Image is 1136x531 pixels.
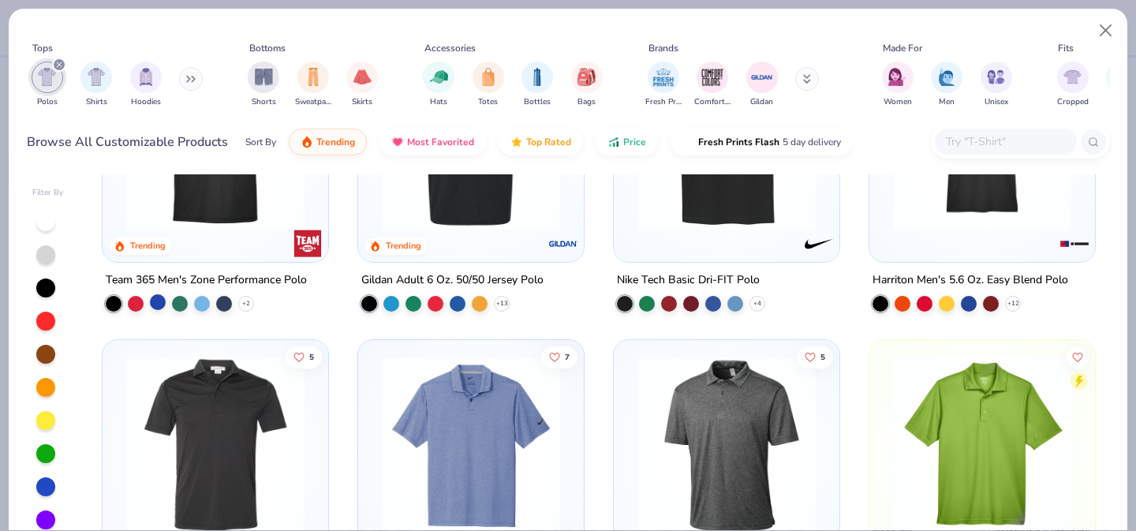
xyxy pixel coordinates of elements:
div: Tops [32,41,53,55]
img: Skirts Image [353,68,372,86]
button: filter button [130,62,162,108]
div: filter for Bottles [521,62,553,108]
button: filter button [694,62,731,108]
div: filter for Bags [571,62,603,108]
div: Brands [648,41,678,55]
div: Sort By [245,135,276,149]
img: 58f3562e-1865-49f9-a059-47c567f7ec2e [374,52,568,230]
div: Team 365 Men's Zone Performance Polo [106,271,307,290]
img: Women Image [888,68,906,86]
button: filter button [346,62,378,108]
span: Polos [37,96,58,108]
button: Close [1091,16,1121,46]
div: Filter By [32,187,64,199]
button: Fresh Prints Flash5 day delivery [671,129,853,155]
span: + 2 [242,299,250,309]
div: filter for Totes [473,62,504,108]
span: Bags [577,96,596,108]
div: Harriton Men's 5.6 Oz. Easy Blend Polo [873,271,1068,290]
span: 5 day delivery [783,133,841,151]
div: filter for Shorts [248,62,279,108]
img: Gildan logo [547,228,579,260]
img: Comfort Colors Image [701,65,724,89]
button: filter button [32,62,63,108]
span: Price [623,136,646,148]
div: filter for Comfort Colors [694,62,731,108]
div: filter for Polos [32,62,63,108]
button: Most Favorited [379,129,486,155]
img: TopRated.gif [510,136,523,148]
div: filter for Women [882,62,914,108]
span: Skirts [352,96,372,108]
span: Shirts [86,96,107,108]
button: filter button [746,62,778,108]
div: Fits [1058,41,1074,55]
span: 7 [565,353,570,361]
span: 5 [820,353,825,361]
button: filter button [248,62,279,108]
div: filter for Fresh Prints [645,62,682,108]
div: filter for Unisex [981,62,1012,108]
button: filter button [981,62,1012,108]
img: 8e2bd841-e4e9-4593-a0fd-0b5ea633da3f [118,52,312,230]
button: filter button [931,62,962,108]
span: Unisex [985,96,1008,108]
button: Like [286,346,323,368]
img: Team 365 logo [292,228,323,260]
button: filter button [80,62,112,108]
button: Like [1067,346,1089,368]
span: Hats [430,96,447,108]
button: Like [541,346,577,368]
button: filter button [295,62,331,108]
button: filter button [423,62,454,108]
div: filter for Hoodies [130,62,162,108]
img: Polos Image [38,68,56,86]
img: Bottles Image [529,68,546,86]
img: 64756ea5-4699-42a2-b186-d8e4593bce77 [630,52,824,230]
span: Trending [316,136,355,148]
div: Bottoms [249,41,286,55]
span: Shorts [252,96,276,108]
div: filter for Gildan [746,62,778,108]
img: Bags Image [577,68,595,86]
img: Shorts Image [255,68,273,86]
button: filter button [521,62,553,108]
img: Fresh Prints Image [652,65,675,89]
img: Hoodies Image [137,68,155,86]
img: Harriton logo [1058,228,1089,260]
button: filter button [571,62,603,108]
span: + 13 [496,299,508,309]
div: Made For [883,41,922,55]
span: Comfort Colors [694,96,731,108]
button: filter button [645,62,682,108]
div: filter for Cropped [1057,62,1089,108]
span: + 4 [753,299,761,309]
button: filter button [1057,62,1089,108]
div: Nike Tech Basic Dri-FIT Polo [617,271,760,290]
img: Cropped Image [1063,68,1082,86]
div: filter for Shirts [80,62,112,108]
div: Browse All Customizable Products [27,133,228,151]
button: Trending [289,129,367,155]
img: trending.gif [301,136,313,148]
span: + 12 [1007,299,1018,309]
img: Sweatpants Image [305,68,322,86]
div: Accessories [424,41,476,55]
span: Fresh Prints [645,96,682,108]
img: Gildan Image [750,65,774,89]
img: Men Image [938,68,955,86]
span: Men [939,96,955,108]
button: filter button [882,62,914,108]
span: Totes [478,96,498,108]
img: Nike logo [803,228,835,260]
span: Women [884,96,912,108]
button: filter button [473,62,504,108]
button: Like [797,346,833,368]
span: Hoodies [131,96,161,108]
span: Fresh Prints Flash [698,136,779,148]
input: Try "T-Shirt" [944,133,1066,151]
img: 4e4a0f83-4d9c-4a40-9022-6156f6c3fad7 [885,52,1079,230]
div: filter for Sweatpants [295,62,331,108]
span: 5 [310,353,315,361]
div: filter for Skirts [346,62,378,108]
